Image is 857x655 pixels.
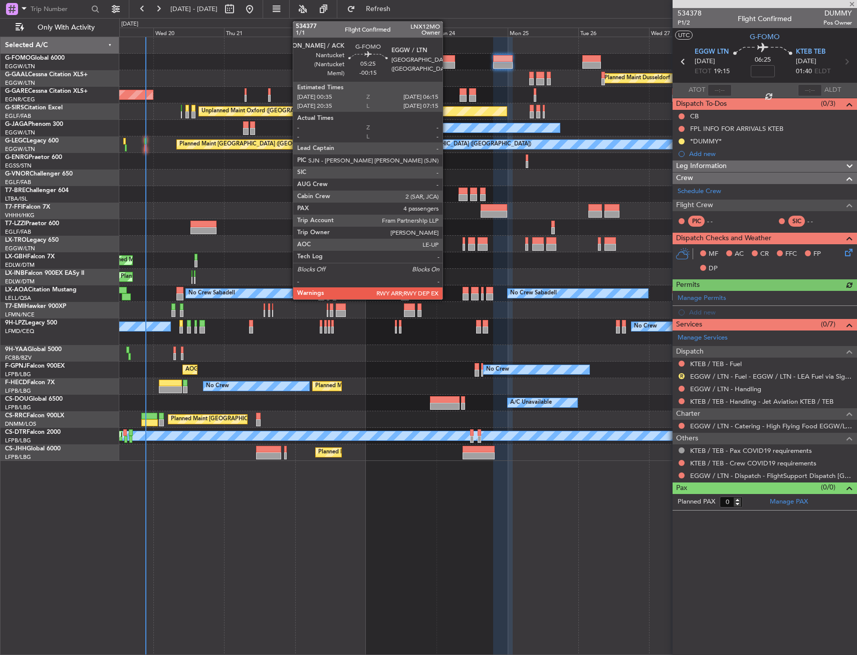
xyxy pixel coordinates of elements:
span: ATOT [689,85,705,95]
a: LFPB/LBG [5,371,31,378]
a: EGGW/LTN [5,129,35,136]
a: LFMN/NCE [5,311,35,318]
span: G-VNOR [5,171,30,177]
span: 534378 [678,8,702,19]
span: CS-DOU [5,396,29,402]
div: PIC [688,216,705,227]
div: [DATE] [121,20,138,29]
a: EGGW / LTN - Catering - High Flying Food EGGW/LTN [690,422,852,430]
a: KTEB / TEB - Handling - Jet Aviation KTEB / TEB [690,397,833,406]
span: CR [760,249,769,259]
span: 9H-YAA [5,347,28,353]
a: LTBA/ISL [5,195,28,203]
a: LX-AOACitation Mustang [5,287,77,293]
div: Mon 25 [508,28,578,37]
a: G-VNORChallenger 650 [5,171,73,177]
a: G-FOMOGlobal 6000 [5,55,65,61]
div: Add new [689,149,852,158]
div: No Crew [634,319,657,334]
a: G-SIRSCitation Excel [5,105,63,111]
span: [DATE] - [DATE] [170,5,218,14]
span: T7-LZZI [5,221,26,227]
span: 19:15 [714,67,730,77]
div: A/C Unavailable [GEOGRAPHIC_DATA] ([GEOGRAPHIC_DATA]) [368,137,531,152]
div: Fri 22 [295,28,366,37]
span: DUMMY [823,8,852,19]
a: EGGW / LTN - Dispatch - FlightSupport Dispatch [GEOGRAPHIC_DATA] [690,471,852,480]
span: T7-BRE [5,188,26,194]
a: T7-LZZIPraetor 600 [5,221,59,227]
div: Planned Maint Geneva (Cointrin) [121,269,203,284]
a: LELL/QSA [5,294,31,302]
div: FPL INFO FOR ARRIVALS KTEB [690,124,783,133]
span: Refresh [357,6,399,13]
a: G-ENRGPraetor 600 [5,154,62,160]
span: LX-AOA [5,287,28,293]
a: G-GAALCessna Citation XLS+ [5,72,88,78]
a: VHHH/HKG [5,212,35,219]
span: G-FOMO [750,32,780,42]
span: ELDT [814,67,830,77]
span: [DATE] [695,57,715,67]
span: G-SIRS [5,105,24,111]
div: SIC [788,216,805,227]
span: Dispatch Checks and Weather [676,233,771,244]
a: EGLF/FAB [5,112,31,120]
div: Wed 27 [649,28,720,37]
button: Refresh [342,1,402,17]
span: 01:40 [796,67,812,77]
span: G-ENRG [5,154,29,160]
a: EGNR/CEG [5,96,35,103]
span: Crew [676,173,693,184]
a: EGGW/LTN [5,145,35,153]
label: Planned PAX [678,497,715,507]
a: F-GPNJFalcon 900EX [5,363,65,369]
span: LX-TRO [5,237,27,243]
a: LFPB/LBG [5,453,31,461]
div: Planned Maint Dusseldorf [604,71,670,86]
span: T7-EMI [5,303,25,309]
a: FCBB/BZV [5,354,32,362]
a: DNMM/LOS [5,420,36,428]
span: LX-GBH [5,254,27,260]
div: Unplanned Maint Oxford ([GEOGRAPHIC_DATA]) [201,104,327,119]
a: EGGW/LTN [5,245,35,252]
a: EGLF/FAB [5,228,31,236]
span: EGGW LTN [695,47,729,57]
span: (0/3) [821,98,835,109]
span: (0/7) [821,319,835,330]
div: Wed 20 [153,28,224,37]
span: [DATE] [796,57,816,67]
a: EDLW/DTM [5,261,35,269]
a: LFPB/LBG [5,437,31,444]
a: CS-DTRFalcon 2000 [5,429,61,435]
div: CB [690,112,699,120]
a: LX-INBFalcon 900EX EASy II [5,270,84,276]
a: T7-EMIHawker 900XP [5,303,66,309]
a: CS-DOUGlobal 6500 [5,396,63,402]
a: T7-BREChallenger 604 [5,188,69,194]
span: Leg Information [676,160,727,172]
a: EGSS/STN [5,162,32,170]
a: LX-GBHFalcon 7X [5,254,55,260]
span: Dispatch [676,346,704,358]
a: LFMD/CEQ [5,327,34,335]
span: G-FOMO [5,55,31,61]
span: (0/0) [821,482,835,493]
span: Dispatch To-Dos [676,98,727,110]
span: Only With Activity [26,24,106,31]
a: LX-TROLegacy 650 [5,237,59,243]
span: Charter [676,408,700,420]
div: Thu 21 [224,28,295,37]
div: Flight Confirmed [738,14,792,24]
a: F-HECDFalcon 7X [5,380,55,386]
a: EGGW/LTN [5,63,35,70]
button: Only With Activity [11,20,109,36]
a: EDLW/DTM [5,278,35,285]
a: T7-FFIFalcon 7X [5,204,50,210]
a: Schedule Crew [678,187,721,197]
a: LFPB/LBG [5,387,31,395]
span: F-HECD [5,380,27,386]
div: Tue 26 [578,28,649,37]
a: EGGW / LTN - Fuel - EGGW / LTN - LEA Fuel via Signature in EGGW [690,372,852,381]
